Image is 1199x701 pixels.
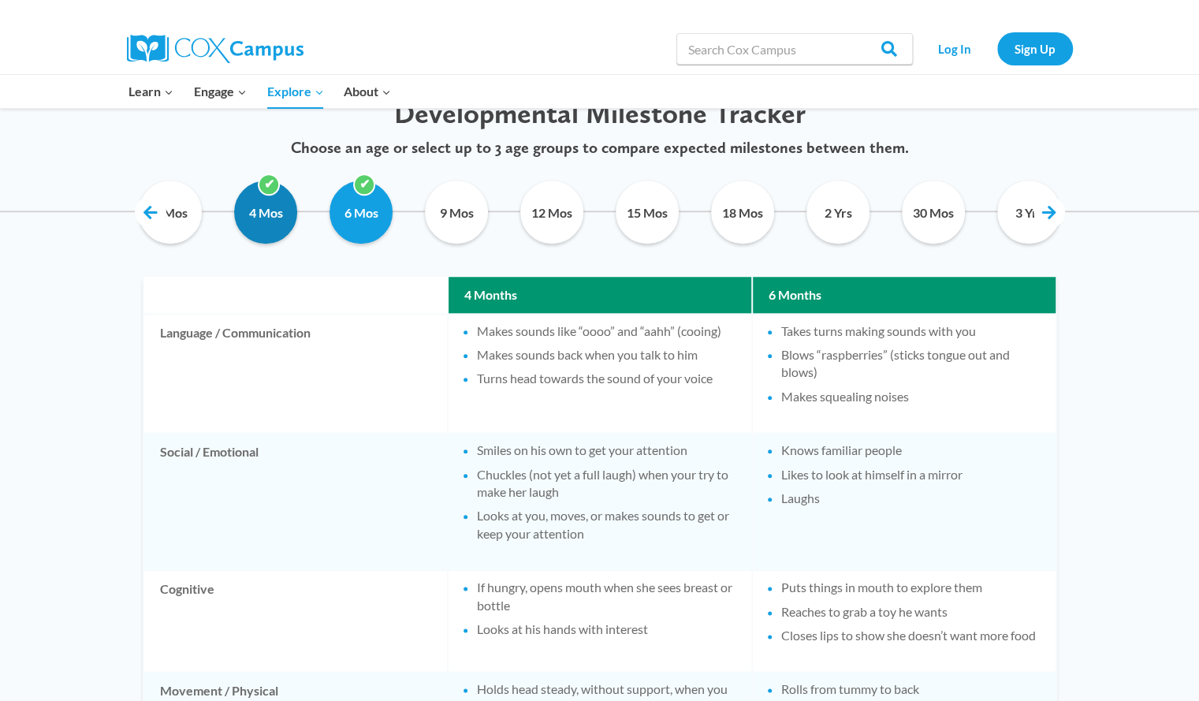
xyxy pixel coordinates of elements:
[781,442,1040,459] li: Knows familiar people
[781,490,1040,507] li: Laughs
[477,323,735,340] li: Makes sounds like “oooo” and “aahh” (cooing)
[119,75,184,108] button: Child menu of Learn
[781,627,1040,644] li: Closes lips to show she doesn’t want more food
[477,346,735,364] li: Makes sounds back when you talk to him
[781,346,1040,382] li: Blows “raspberries” (sticks tongue out and blows)
[781,388,1040,405] li: Makes squealing noises
[753,277,1056,313] th: 6 Months
[119,75,401,108] nav: Primary Navigation
[477,507,735,543] li: Looks at you, moves, or makes sounds to get or keep your attention
[333,75,401,108] button: Child menu of About
[144,434,447,569] td: Social / Emotional
[921,32,1073,65] nav: Secondary Navigation
[144,571,447,671] td: Cognitive
[781,603,1040,621] li: Reaches to grab a toy he wants
[781,466,1040,483] li: Likes to look at himself in a mirror
[781,323,1040,340] li: Takes turns making sounds with you
[394,96,806,130] span: Developmental Milestone Tracker
[781,579,1040,596] li: Puts things in mouth to explore them
[676,33,913,65] input: Search Cox Campus
[184,75,257,108] button: Child menu of Engage
[477,466,735,502] li: Chuckles (not yet a full laugh) when your try to make her laugh
[449,277,751,313] th: 4 Months
[477,621,735,638] li: Looks at his hands with interest
[477,579,735,614] li: If hungry, opens mouth when she sees breast or bottle
[127,35,303,63] img: Cox Campus
[477,370,735,387] li: Turns head towards the sound of your voice
[997,32,1073,65] a: Sign Up
[477,442,735,459] li: Smiles on his own to get your attention
[257,75,334,108] button: Child menu of Explore
[144,315,447,433] td: Language / Communication
[781,680,1040,698] li: Rolls from tummy to back
[921,32,989,65] a: Log In
[123,138,1077,157] p: Choose an age or select up to 3 age groups to compare expected milestones between them.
